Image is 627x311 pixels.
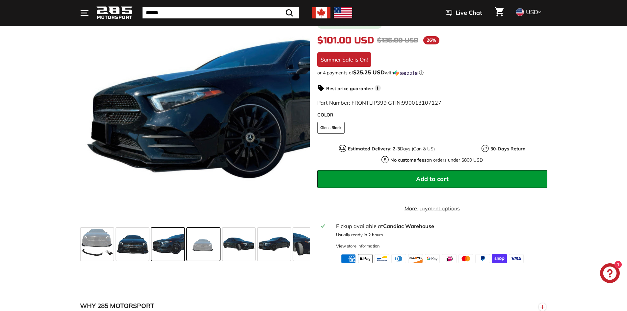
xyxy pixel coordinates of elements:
[317,112,547,118] label: COLOR
[96,5,133,21] img: Logo_285_Motorsport_areodynamics_components
[490,146,525,152] strong: 30-Days Return
[317,204,547,212] a: More payment options
[416,175,449,183] span: Add to cart
[317,69,547,76] div: or 4 payments of$25.25 USDwithSezzle Click to learn more about Sezzle
[348,145,435,152] p: Days (Can & US)
[423,36,439,44] span: 26%
[442,254,457,263] img: ideal
[341,254,356,263] img: american_express
[358,254,373,263] img: apple_pay
[377,36,418,44] span: $136.00 USD
[348,146,400,152] strong: Estimated Delivery: 2-3
[383,223,434,229] strong: Candiac Warehouse
[317,99,441,106] span: Part Number: FRONTLIP399 GTIN:
[475,254,490,263] img: paypal
[353,69,385,76] span: $25.25 USD
[425,254,440,263] img: google_pay
[317,52,371,67] div: Summer Sale is On!
[317,69,547,76] div: or 4 payments of with
[390,157,427,163] strong: No customs fees
[526,8,538,16] span: USD
[375,254,389,263] img: bancontact
[336,243,380,249] div: View store information
[394,70,418,76] img: Sezzle
[390,157,483,164] p: on orders under $800 USD
[402,99,441,106] span: 990013107127
[143,7,299,18] input: Search
[326,86,373,91] strong: Best price guarantee
[336,222,543,230] div: Pickup available at
[437,5,491,21] button: Live Chat
[492,254,507,263] img: shopify_pay
[325,23,379,27] span: Low stock - 2 items left
[317,170,547,188] button: Add to cart
[391,254,406,263] img: diners_club
[509,254,524,263] img: visa
[456,9,482,17] span: Live Chat
[317,35,374,46] span: $101.00 USD
[408,254,423,263] img: discover
[491,2,508,24] a: Cart
[458,254,473,263] img: master
[336,232,543,238] p: Usually ready in 2 hours
[598,263,622,285] inbox-online-store-chat: Shopify online store chat
[375,85,381,91] span: i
